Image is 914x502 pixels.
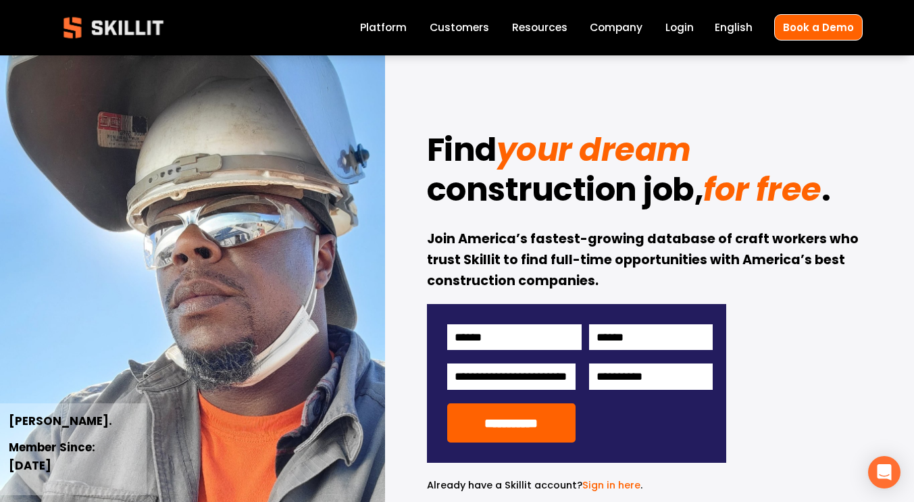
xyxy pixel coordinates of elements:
[703,167,821,212] em: for free
[715,20,753,35] span: English
[427,167,704,212] strong: construction job,
[427,478,582,492] span: Already have a Skillit account?
[774,14,863,41] a: Book a Demo
[582,478,640,492] a: Sign in here
[821,167,831,212] strong: .
[590,19,642,37] a: Company
[512,19,567,37] a: folder dropdown
[9,439,98,474] strong: Member Since: [DATE]
[497,127,691,172] em: your dream
[360,19,407,37] a: Platform
[512,20,567,35] span: Resources
[9,413,112,429] strong: [PERSON_NAME].
[430,19,489,37] a: Customers
[427,230,861,289] strong: Join America’s fastest-growing database of craft workers who trust Skillit to find full-time oppo...
[665,19,694,37] a: Login
[868,456,900,488] div: Open Intercom Messenger
[715,19,753,37] div: language picker
[427,127,497,172] strong: Find
[52,7,175,48] img: Skillit
[427,478,726,493] p: .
